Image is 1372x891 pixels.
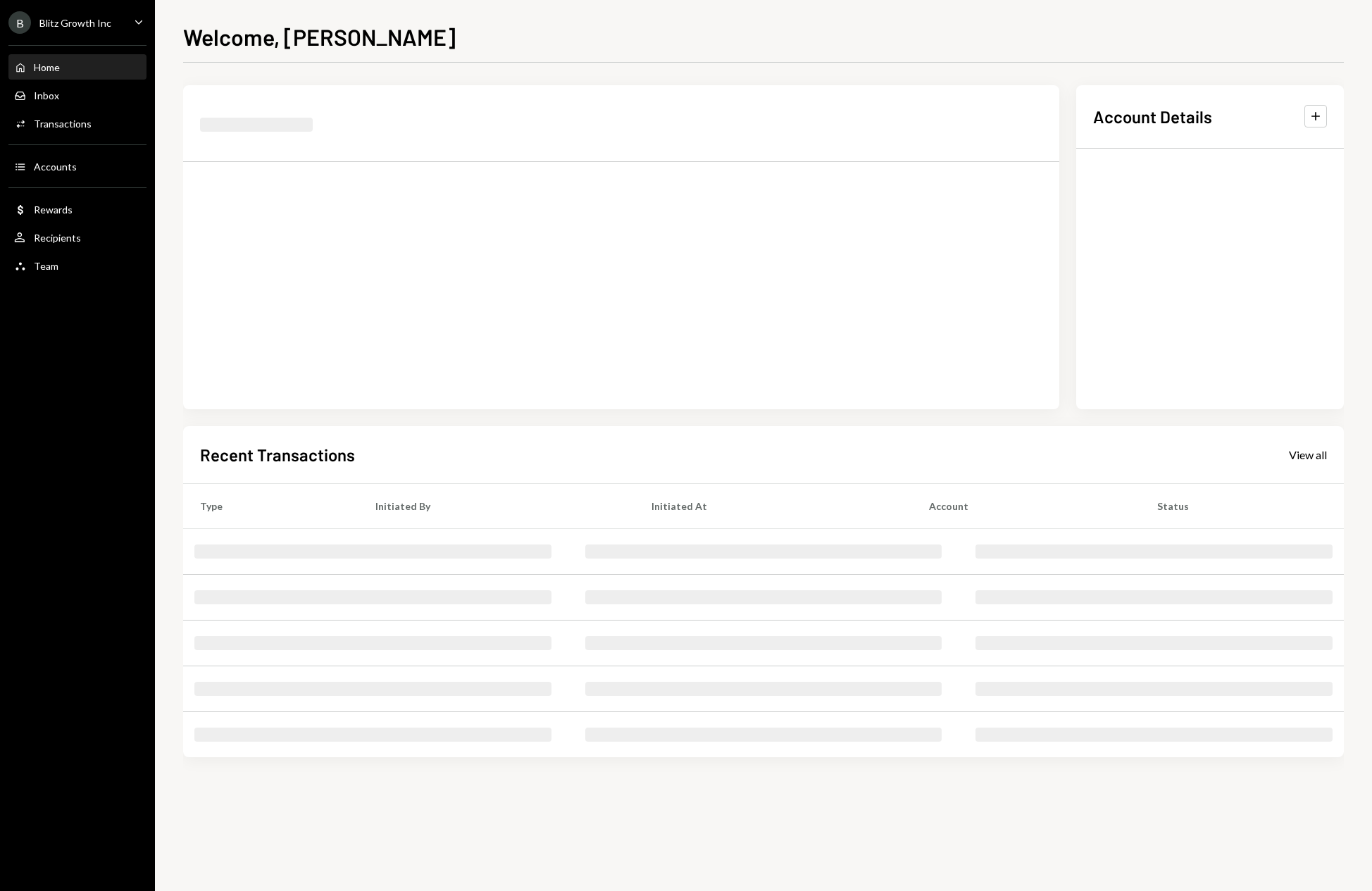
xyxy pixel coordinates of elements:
[34,118,92,130] div: Transactions
[200,443,355,466] h2: Recent Transactions
[8,54,146,80] a: Home
[34,161,77,173] div: Accounts
[8,197,146,222] a: Rewards
[34,204,73,216] div: Rewards
[8,154,146,179] a: Accounts
[8,225,146,250] a: Recipients
[358,483,635,528] th: Initiated By
[34,61,60,73] div: Home
[183,23,456,51] h1: Welcome, [PERSON_NAME]
[8,111,146,136] a: Transactions
[34,260,58,272] div: Team
[183,483,358,528] th: Type
[8,253,146,278] a: Team
[8,11,31,34] div: B
[39,17,111,29] div: Blitz Growth Inc
[912,483,1140,528] th: Account
[8,82,146,108] a: Inbox
[34,232,81,244] div: Recipients
[34,89,59,101] div: Inbox
[1289,448,1327,462] div: View all
[1289,447,1327,462] a: View all
[1140,483,1344,528] th: Status
[1093,105,1212,128] h2: Account Details
[635,483,913,528] th: Initiated At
